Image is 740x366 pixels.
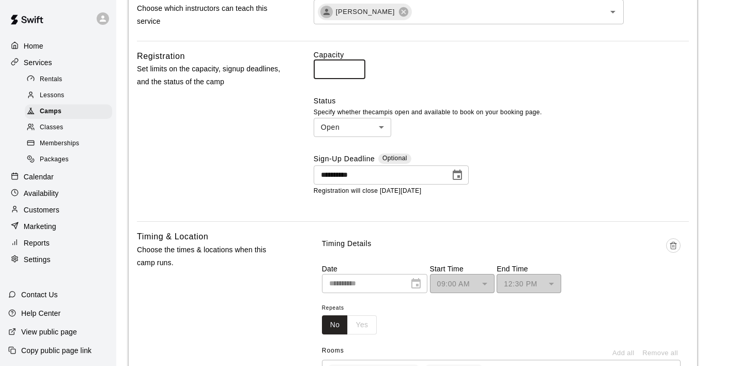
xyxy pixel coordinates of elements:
[40,123,63,133] span: Classes
[666,238,681,264] span: Delete time
[8,235,108,251] a: Reports
[320,6,333,18] div: Blake Babki
[318,4,412,20] div: [PERSON_NAME]
[25,71,116,87] a: Rentals
[314,96,689,106] label: Status
[25,120,112,135] div: Classes
[25,152,112,167] div: Packages
[322,315,348,334] button: No
[314,118,391,137] div: Open
[8,186,108,201] a: Availability
[314,50,689,60] label: Capacity
[322,264,427,274] p: Date
[322,315,377,334] div: outlined button group
[322,301,385,315] span: Repeats
[25,104,116,120] a: Camps
[25,88,112,103] div: Lessons
[21,345,91,356] p: Copy public page link
[137,63,281,88] p: Set limits on the capacity, signup deadlines, and the status of the camp
[137,2,281,28] p: Choose which instructors can teach this service
[497,264,561,274] p: End Time
[40,90,65,101] span: Lessons
[40,106,61,117] span: Camps
[330,7,401,17] span: [PERSON_NAME]
[137,50,185,63] h6: Registration
[24,188,59,199] p: Availability
[40,155,69,165] span: Packages
[25,72,112,87] div: Rentals
[8,55,108,70] a: Services
[25,120,116,136] a: Classes
[21,327,77,337] p: View public page
[25,104,112,119] div: Camps
[25,136,112,151] div: Memberships
[25,152,116,168] a: Packages
[25,87,116,103] a: Lessons
[24,254,51,265] p: Settings
[8,38,108,54] a: Home
[314,154,375,165] label: Sign-Up Deadline
[447,165,468,186] button: Choose date, selected date is Oct 14, 2025
[21,289,58,300] p: Contact Us
[314,108,689,118] p: Specify whether the camp is open and available to book on your booking page.
[21,308,60,318] p: Help Center
[137,230,208,243] h6: Timing & Location
[322,238,372,249] p: Timing Details
[8,169,108,185] a: Calendar
[382,155,407,162] span: Optional
[8,219,108,234] a: Marketing
[430,264,495,274] p: Start Time
[24,238,50,248] p: Reports
[40,74,63,85] span: Rentals
[40,139,79,149] span: Memberships
[314,186,689,196] p: Registration will close [DATE][DATE]
[137,243,281,269] p: Choose the times & locations when this camp runs.
[8,252,108,267] a: Settings
[24,57,52,68] p: Services
[24,205,59,215] p: Customers
[24,172,54,182] p: Calendar
[25,136,116,152] a: Memberships
[24,41,43,51] p: Home
[8,202,108,218] a: Customers
[322,347,344,354] span: Rooms
[24,221,56,232] p: Marketing
[606,5,620,19] button: Open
